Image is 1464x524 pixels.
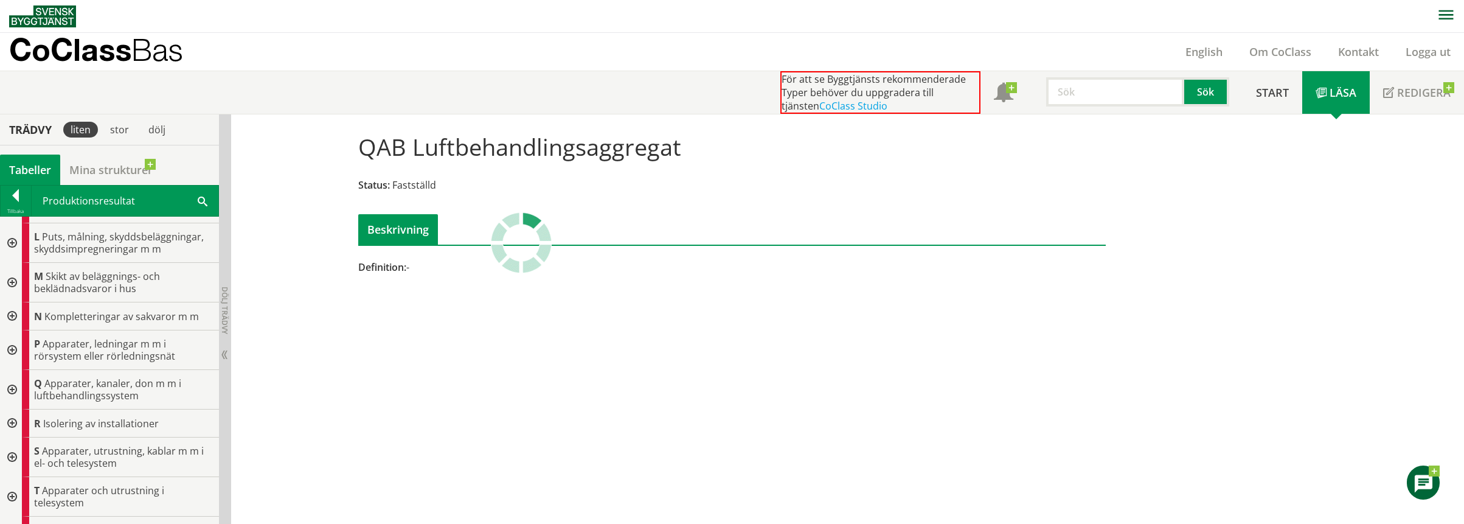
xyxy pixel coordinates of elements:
[9,43,183,57] p: CoClass
[1236,44,1325,59] a: Om CoClass
[994,84,1013,103] span: Notifikationer
[1325,44,1392,59] a: Kontakt
[1392,44,1464,59] a: Logga ut
[198,194,207,207] span: Sök i tabellen
[34,484,164,509] span: Apparater och utrustning i telesystem
[819,99,887,113] a: CoClass Studio
[34,270,160,295] span: Skikt av beläggnings- och beklädnadsvaror i hus
[34,337,175,363] span: Apparater, ledningar m m i rörsystem eller rörledningsnät
[1172,44,1236,59] a: English
[34,377,181,402] span: Apparater, kanaler, don m m i luftbehandlingssystem
[131,32,183,68] span: Bas
[358,214,438,245] div: Beskrivning
[43,417,159,430] span: Isolering av installationer
[358,260,406,274] span: Definition:
[141,122,173,138] div: dölj
[491,212,552,273] img: Laddar
[358,178,390,192] span: Status:
[34,230,204,256] span: Puts, målning, skyddsbeläggningar, skyddsimpregneringar m m
[358,133,681,160] h1: QAB Luftbehandlingsaggregat
[34,417,41,430] span: R
[1397,85,1451,100] span: Redigera
[1302,71,1370,114] a: Läsa
[220,287,230,334] span: Dölj trädvy
[1046,77,1184,107] input: Sök
[32,186,218,216] div: Produktionsresultat
[44,310,199,323] span: Kompletteringar av sakvaror m m
[63,122,98,138] div: liten
[1256,85,1289,100] span: Start
[1,206,31,216] div: Tillbaka
[60,155,162,185] a: Mina strukturer
[392,178,436,192] span: Fastställd
[9,5,76,27] img: Svensk Byggtjänst
[34,377,42,390] span: Q
[34,444,204,470] span: Apparater, utrustning, kablar m m i el- och telesystem
[34,310,42,323] span: N
[780,71,980,114] div: För att se Byggtjänsts rekommenderade Typer behöver du uppgradera till tjänsten
[34,444,40,458] span: S
[34,484,40,497] span: T
[34,337,40,351] span: P
[34,230,40,243] span: L
[34,270,43,283] span: M
[1330,85,1356,100] span: Läsa
[103,122,136,138] div: stor
[358,260,850,274] div: -
[1370,71,1464,114] a: Redigera
[1243,71,1302,114] a: Start
[1184,77,1229,107] button: Sök
[2,123,58,136] div: Trädvy
[9,33,209,71] a: CoClassBas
